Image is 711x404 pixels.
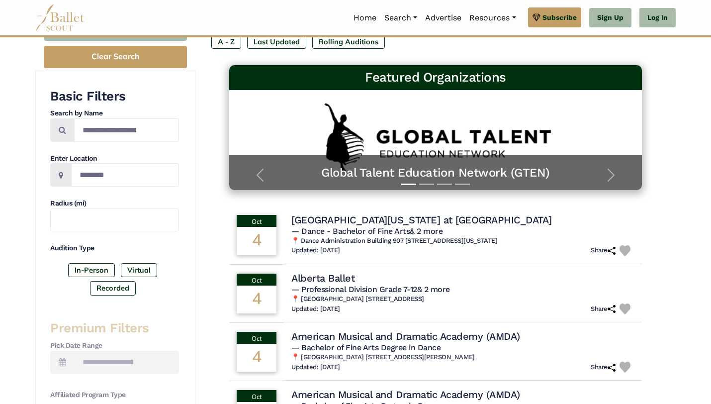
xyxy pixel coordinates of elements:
button: Slide 1 [401,179,416,190]
h6: Share [591,305,616,313]
h4: Search by Name [50,108,179,118]
span: — Bachelor of Fine Arts Degree in Dance [291,343,441,352]
button: Clear Search [44,46,187,68]
a: & 2 more [417,285,450,294]
div: Oct [237,274,276,286]
a: Home [350,7,380,28]
h4: Alberta Ballet [291,272,355,285]
div: Oct [237,332,276,344]
label: In-Person [68,263,115,277]
div: Oct [237,390,276,402]
label: A - Z [211,35,241,49]
h4: American Musical and Dramatic Academy (AMDA) [291,388,520,401]
span: — Dance - Bachelor of Fine Arts [291,226,443,236]
h3: Featured Organizations [237,69,634,86]
h4: [GEOGRAPHIC_DATA][US_STATE] at [GEOGRAPHIC_DATA] [291,213,551,226]
a: & 2 more [410,226,443,236]
h6: 📍 [GEOGRAPHIC_DATA] [STREET_ADDRESS] [291,295,634,303]
a: Subscribe [528,7,581,27]
button: Slide 3 [437,179,452,190]
span: — Professional Division Grade 7-12 [291,285,450,294]
span: Subscribe [542,12,577,23]
button: Slide 2 [419,179,434,190]
img: gem.svg [533,12,540,23]
h6: Updated: [DATE] [291,246,340,255]
div: 4 [237,344,276,372]
h6: 📍 Dance Administration Building 907 [STREET_ADDRESS][US_STATE] [291,237,634,245]
a: Log In [639,8,676,28]
h4: Enter Location [50,154,179,164]
a: Search [380,7,421,28]
label: Rolling Auditions [312,35,385,49]
a: Resources [465,7,520,28]
h6: Updated: [DATE] [291,305,340,313]
div: 4 [237,227,276,255]
input: Search by names... [74,118,179,142]
div: Oct [237,215,276,227]
h6: 📍 [GEOGRAPHIC_DATA] [STREET_ADDRESS][PERSON_NAME] [291,353,634,362]
h4: Affiliated Program Type [50,390,179,400]
a: Global Talent Education Network (GTEN) [239,165,632,181]
h4: Audition Type [50,243,179,253]
input: Location [71,163,179,187]
div: 4 [237,286,276,313]
h4: Pick Date Range [50,341,179,351]
h6: Updated: [DATE] [291,363,340,372]
label: Last Updated [247,35,306,49]
h3: Basic Filters [50,88,179,105]
button: Slide 4 [455,179,470,190]
h6: Share [591,246,616,255]
h4: Radius (mi) [50,199,179,208]
label: Recorded [90,281,136,295]
a: Sign Up [589,8,631,28]
h3: Premium Filters [50,320,179,337]
a: Advertise [421,7,465,28]
label: Virtual [121,263,157,277]
h6: Share [591,363,616,372]
h4: American Musical and Dramatic Academy (AMDA) [291,330,520,343]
